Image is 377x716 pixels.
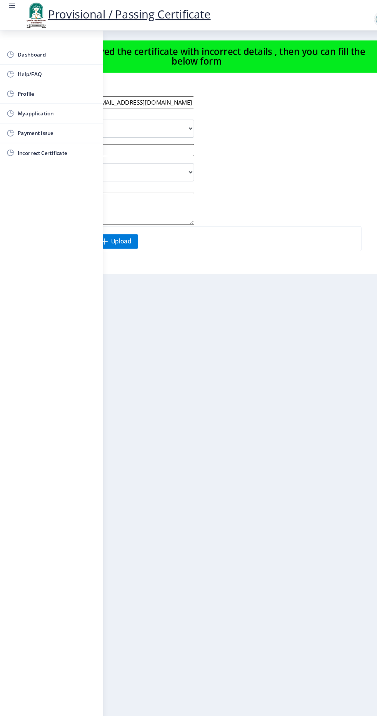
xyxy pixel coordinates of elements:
[23,6,202,21] a: Provisional / Passing Certificate
[23,2,46,28] img: logo
[17,48,92,57] span: Dashboard
[17,85,92,95] span: Profile
[107,228,126,235] span: Upload
[17,104,92,113] span: Myapplication
[17,142,92,151] span: Incorrect Certificate
[10,39,367,70] nb-card-header: If you have received the certificate with incorrect details , then you can fill the below form
[17,67,92,76] span: Help/FAQ
[17,123,92,132] span: Payment issue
